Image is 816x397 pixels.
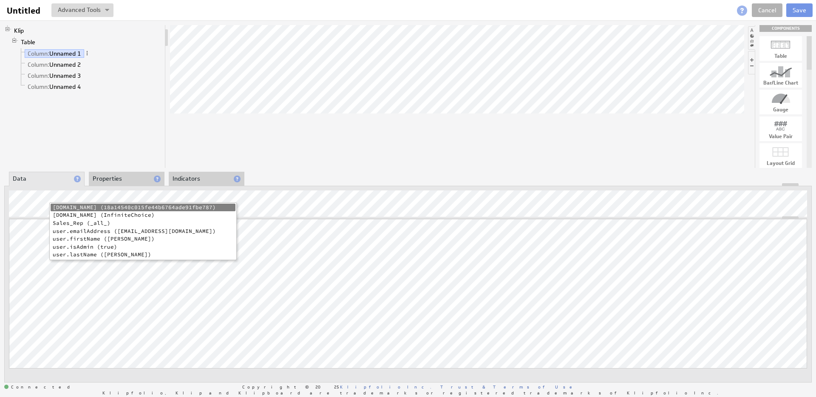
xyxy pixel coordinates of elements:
li: user.lastName ([PERSON_NAME]) [51,251,235,259]
li: Hide or show the component palette [748,26,755,50]
a: Trust & Terms of Use [440,384,578,390]
div: Value Pair [759,134,802,139]
a: Column: Unnamed 2 [25,60,84,69]
a: Cancel [752,3,782,17]
li: [DOMAIN_NAME] (18a14540c015fe44b6764ade91fbe787) [51,204,235,212]
li: user.isAdmin (true) [51,243,235,251]
div: Bar/Line Chart [759,80,802,85]
span: Column: [28,72,49,79]
li: Hide or show the component controls palette [748,51,755,74]
span: Column: [28,50,49,57]
a: Column: Unnamed 1 [25,49,84,58]
li: user.emailAddress ([EMAIL_ADDRESS][DOMAIN_NAME]) [51,227,235,235]
li: Data [9,172,85,186]
input: Untitled [3,3,46,18]
div: Table [759,54,802,59]
li: [DOMAIN_NAME] (InfiniteChoice) [51,211,235,219]
a: Column: Unnamed 3 [25,71,84,80]
div: Layout Grid [759,161,802,166]
span: Column: [28,61,49,68]
div: Gauge [759,107,802,112]
img: button-savedrop.png [105,9,109,12]
a: Column: Unnamed 4 [25,82,84,91]
li: Sales_Rep (_all_) [51,219,235,227]
a: Klipfolio Inc. [340,384,431,390]
span: Klipfolio, Klip and Klipboard are trademarks or registered trademarks of Klipfolio Inc. [102,391,718,395]
a: Klip [11,26,27,35]
li: user.firstName ([PERSON_NAME]) [51,235,235,243]
span: Column: [28,83,49,91]
li: Indicators [169,172,244,186]
button: Save [786,3,813,17]
a: Table [18,38,39,46]
div: Drag & drop components onto the workspace [759,25,812,32]
li: Properties [89,172,164,186]
span: Connected: ID: dpnc-21 Online: true [4,385,75,390]
span: Copyright © 2025 [242,385,431,389]
span: More actions [84,50,90,56]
